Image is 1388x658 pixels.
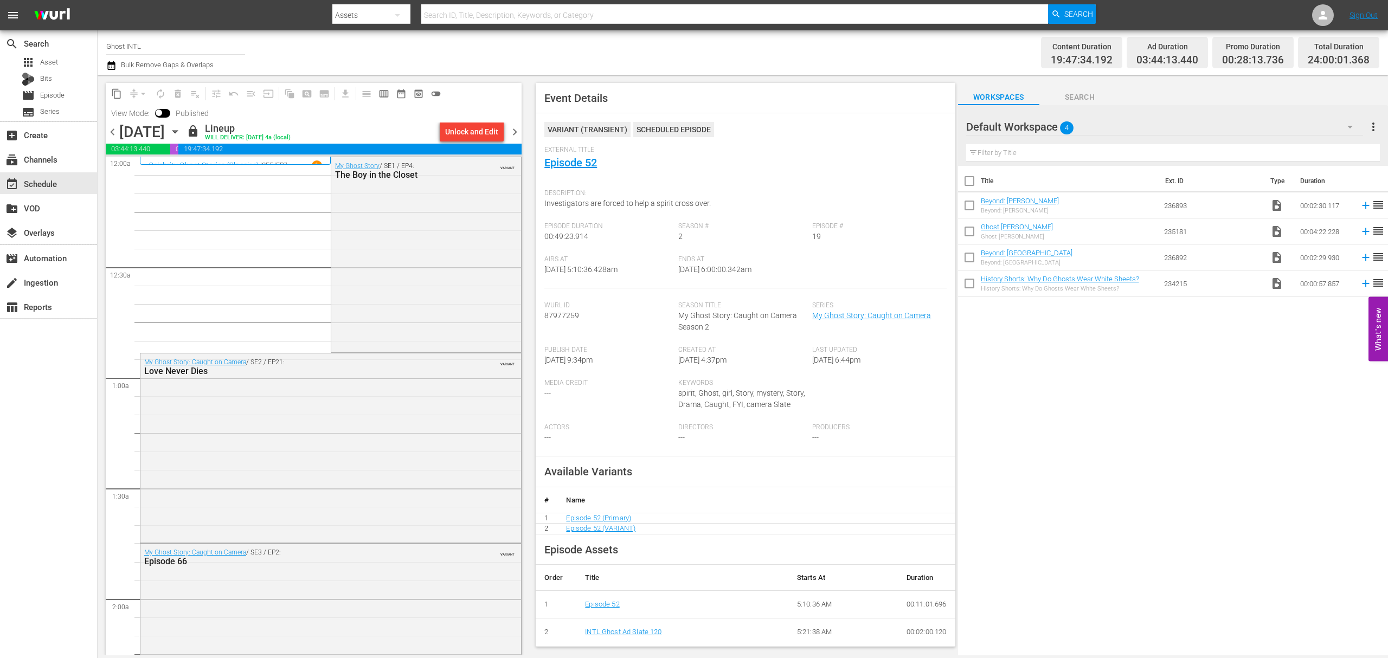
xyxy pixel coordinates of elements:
th: Order [536,565,576,591]
span: 2 [678,232,683,241]
td: 00:11:01.696 [898,590,955,618]
button: more_vert [1367,114,1380,140]
span: External Title [544,146,941,154]
span: Video [1270,251,1283,264]
td: 00:02:30.117 [1296,192,1355,218]
span: Search [1064,4,1093,24]
span: Search [1039,91,1121,104]
span: Season Title [678,301,807,310]
span: Bits [40,73,52,84]
a: My Ghost Story: Caught on Camera [812,311,931,320]
svg: Add to Schedule [1360,225,1372,237]
span: VARIANT [500,547,515,556]
span: VARIANT [500,357,515,366]
span: 19 [812,232,821,241]
span: Video [1270,199,1283,212]
th: Title [576,565,788,591]
span: 19:47:34.192 [1051,54,1113,67]
th: Type [1264,166,1294,196]
span: spirit, Ghost, girl, Story, mystery, Story, Drama, Caught, FYI, camera Slate [678,389,805,409]
td: 5:10:36 AM [788,590,898,618]
a: Episode 52 (VARIANT) [566,524,635,532]
div: Beyond: [PERSON_NAME] [981,207,1059,214]
span: Create [5,129,18,142]
td: 1 [536,513,557,524]
span: Video [1270,225,1283,238]
span: Episode [40,90,65,101]
span: Episode # [812,222,941,231]
th: Duration [898,565,955,591]
th: Title [981,166,1159,196]
div: / SE1 / EP4: [335,162,467,180]
span: --- [812,433,819,442]
span: Bulk Remove Gaps & Overlaps [119,61,214,69]
div: Total Duration [1308,39,1370,54]
a: Episode 52 [544,156,597,169]
span: Available Variants [544,465,632,478]
span: Created At [678,346,807,354]
span: Ends At [678,255,807,264]
button: Search [1048,4,1096,24]
span: Wurl Id [544,301,673,310]
span: Update Metadata from Key Asset [260,85,277,102]
span: Last Updated [812,346,941,354]
span: chevron_left [106,125,119,139]
div: [DATE] [119,123,165,141]
span: [DATE] 6:44pm [812,356,860,364]
div: History Shorts: Why Do Ghosts Wear White Sheets? [981,285,1139,292]
div: Content Duration [1051,39,1113,54]
div: / SE3 / EP2: [144,549,461,566]
a: Celebrity Ghost Stories (Classics) [149,161,259,170]
span: Customize Events [204,83,225,104]
span: Asset [22,56,35,69]
th: Duration [1294,166,1359,196]
span: Episode Assets [544,543,618,556]
svg: Add to Schedule [1360,199,1372,211]
span: content_copy [111,88,122,99]
td: 2 [536,618,576,647]
th: Name [557,487,955,513]
span: Schedule [5,178,18,191]
span: Series [40,106,60,117]
span: chevron_right [508,125,522,139]
p: 1 [315,162,319,169]
span: [DATE] 4:37pm [678,356,727,364]
div: / SE2 / EP21: [144,358,461,376]
td: 236892 [1160,244,1265,270]
span: Fill episodes with ad slates [242,85,260,102]
span: Actors [544,423,673,432]
span: calendar_view_week_outlined [378,88,389,99]
span: Loop Content [152,85,169,102]
td: 00:00:57.857 [1296,270,1355,296]
span: 03:44:13.440 [106,144,170,154]
div: Scheduled Episode [633,122,714,137]
a: History Shorts: Why Do Ghosts Wear White Sheets? [981,275,1139,283]
span: VARIANT [500,161,515,170]
span: Keywords [678,379,807,388]
span: reorder [1372,224,1385,237]
span: 24 hours Lineup View is OFF [427,85,445,102]
span: reorder [1372,250,1385,263]
p: SE5 / [262,162,276,169]
th: Starts At [788,565,898,591]
td: 1 [536,590,576,618]
div: Beyond: [GEOGRAPHIC_DATA] [981,259,1072,266]
span: Overlays [5,227,18,240]
span: Revert to Primary Episode [225,85,242,102]
td: 236893 [1160,192,1265,218]
span: toggle_off [430,88,441,99]
span: 00:28:13.736 [1222,54,1284,67]
p: EP7 [276,162,287,169]
a: Beyond: [PERSON_NAME] [981,197,1059,205]
a: My Ghost Story [335,162,380,170]
div: Lineup [205,122,291,134]
span: Download as CSV [333,83,354,104]
span: reorder [1372,198,1385,211]
span: Producers [812,423,941,432]
span: Automation [5,252,18,265]
span: 00:28:13.736 [170,144,178,154]
span: VOD [5,202,18,215]
span: Published [170,109,214,118]
span: Video [1270,277,1283,290]
div: WILL DELIVER: [DATE] 4a (local) [205,134,291,141]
